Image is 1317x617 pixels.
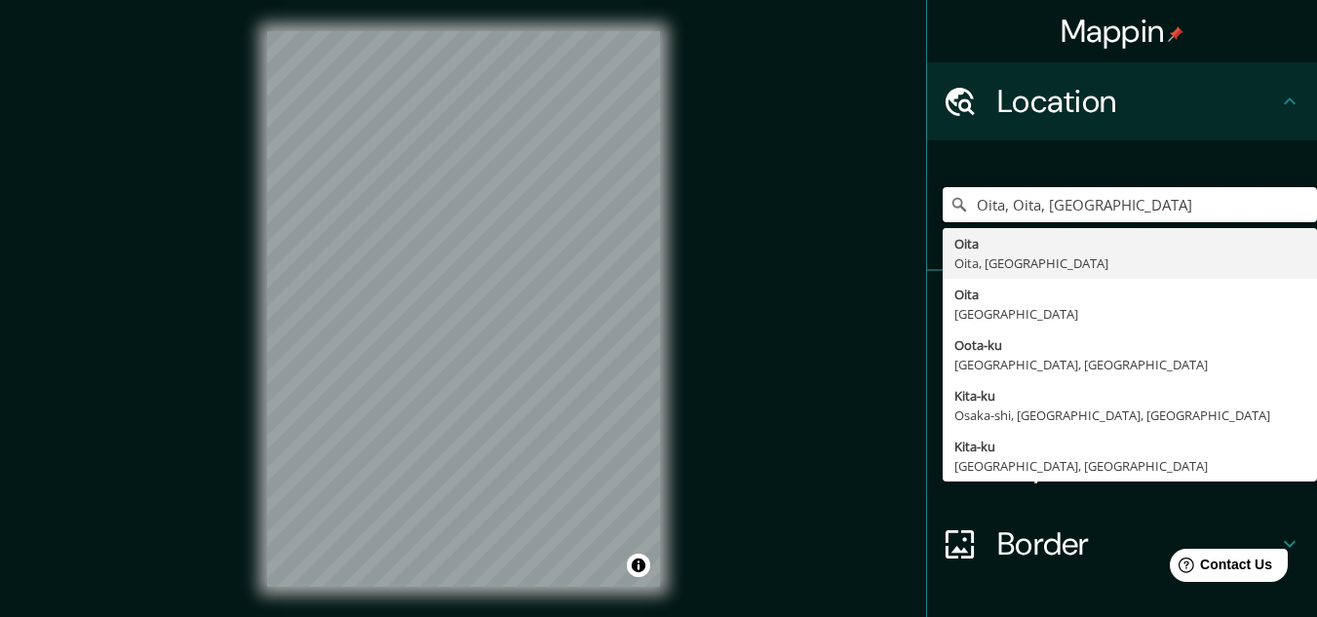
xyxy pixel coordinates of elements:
div: Osaka-shi, [GEOGRAPHIC_DATA], [GEOGRAPHIC_DATA] [954,405,1305,425]
div: Style [927,349,1317,427]
iframe: Help widget launcher [1143,541,1296,596]
div: Location [927,62,1317,140]
h4: Location [997,82,1278,121]
div: Oita [954,234,1305,253]
div: Oita, [GEOGRAPHIC_DATA] [954,253,1305,273]
div: [GEOGRAPHIC_DATA], [GEOGRAPHIC_DATA] [954,456,1305,476]
div: Pins [927,271,1317,349]
div: Kita-ku [954,437,1305,456]
h4: Border [997,524,1278,563]
canvas: Map [267,31,660,587]
div: Border [927,505,1317,583]
img: pin-icon.png [1168,26,1183,42]
button: Toggle attribution [627,554,650,577]
div: [GEOGRAPHIC_DATA] [954,304,1305,324]
div: Layout [927,427,1317,505]
h4: Layout [997,446,1278,485]
div: [GEOGRAPHIC_DATA], [GEOGRAPHIC_DATA] [954,355,1305,374]
div: Oita [954,285,1305,304]
input: Pick your city or area [943,187,1317,222]
div: Oota-ku [954,335,1305,355]
div: Kita-ku [954,386,1305,405]
h4: Mappin [1061,12,1184,51]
